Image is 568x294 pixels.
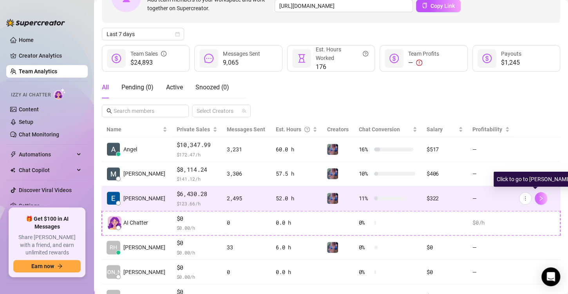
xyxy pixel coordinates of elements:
[358,268,371,276] span: 0 %
[112,54,121,63] span: dollar-circle
[501,58,521,67] span: $1,245
[538,196,544,201] span: right
[276,125,311,134] div: Est. Hours
[123,169,165,178] span: [PERSON_NAME]
[130,49,166,58] div: Team Sales
[6,19,65,27] img: logo-BBDzfeDw.svg
[107,125,161,134] span: Name
[468,162,514,187] td: —
[121,83,154,92] div: Pending ( 0 )
[204,54,213,63] span: message
[102,83,109,92] div: All
[304,125,310,134] span: question-circle
[227,169,266,178] div: 3,306
[227,126,265,132] span: Messages Sent
[427,126,443,132] span: Salary
[177,189,217,199] span: $6,430.28
[13,234,81,257] span: Share [PERSON_NAME] with a friend, and earn unlimited rewards
[123,218,148,227] span: AI Chatter
[130,58,166,67] span: $24,893
[177,263,217,272] span: $0
[427,194,463,203] div: $322
[161,49,166,58] span: info-circle
[427,169,463,178] div: $406
[468,186,514,211] td: —
[92,268,134,276] span: [PERSON_NAME]
[107,143,120,156] img: Angel
[322,122,354,137] th: Creators
[276,218,317,227] div: 0.0 h
[227,194,266,203] div: 2,495
[501,51,521,57] span: Payouts
[227,145,266,154] div: 3,231
[175,32,180,36] span: calendar
[276,243,317,252] div: 6.0 h
[19,203,40,209] a: Settings
[166,83,183,91] span: Active
[227,243,266,252] div: 33
[177,140,217,150] span: $10,347.99
[431,3,455,9] span: Copy Link
[327,144,338,155] img: Jaylie
[408,58,439,67] div: —
[223,58,260,67] span: 9,065
[523,196,528,201] span: more
[177,151,217,158] span: $ 172.47 /h
[107,28,179,40] span: Last 7 days
[107,192,120,205] img: Eunice
[358,145,371,154] span: 16 %
[123,194,165,203] span: [PERSON_NAME]
[242,109,246,113] span: team
[54,88,66,100] img: AI Chatter
[57,263,63,269] span: arrow-right
[227,218,266,227] div: 0
[468,137,514,162] td: —
[110,243,117,252] span: RH
[327,193,338,204] img: Jaylie
[177,126,210,132] span: Private Sales
[468,235,514,260] td: —
[114,107,178,115] input: Search members
[422,3,427,8] span: copy
[227,268,266,276] div: 0
[276,169,317,178] div: 57.5 h
[107,108,112,114] span: search
[223,51,260,57] span: Messages Sent
[358,169,371,178] span: 10 %
[177,165,217,174] span: $8,114.24
[177,224,217,232] span: $ 0.00 /h
[108,216,121,230] img: izzy-ai-chatter-avatar-DDCN_rTZ.svg
[427,268,463,276] div: $0
[177,273,217,281] span: $ 0.00 /h
[358,126,400,132] span: Chat Conversion
[416,60,422,66] span: exclamation-circle
[13,215,81,230] span: 🎁 Get $100 in AI Messages
[19,131,59,138] a: Chat Monitoring
[177,214,217,223] span: $0
[276,145,317,154] div: 60.0 h
[468,260,514,285] td: —
[123,268,165,276] span: [PERSON_NAME]
[427,145,463,154] div: $517
[102,122,172,137] th: Name
[177,249,217,256] span: $ 0.00 /h
[123,145,137,154] span: Angel
[276,194,317,203] div: 52.0 h
[363,45,368,62] span: question-circle
[177,175,217,183] span: $ 141.12 /h
[177,200,217,207] span: $ 123.66 /h
[427,243,463,252] div: $0
[195,83,229,91] span: Snoozed ( 0 )
[13,260,81,272] button: Earn nowarrow-right
[107,167,120,180] img: Matt
[11,91,51,99] span: Izzy AI Chatter
[408,51,439,57] span: Team Profits
[19,106,39,113] a: Content
[389,54,399,63] span: dollar-circle
[19,49,81,62] a: Creator Analytics
[482,54,492,63] span: dollar-circle
[19,68,57,74] a: Team Analytics
[19,119,33,125] a: Setup
[19,37,34,43] a: Home
[123,243,165,252] span: [PERSON_NAME]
